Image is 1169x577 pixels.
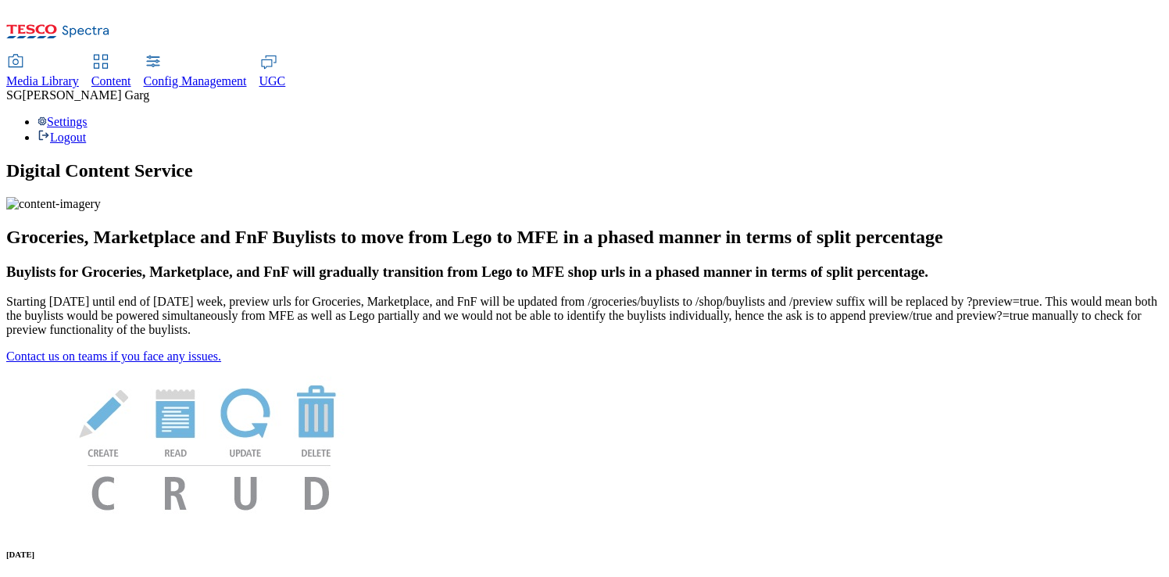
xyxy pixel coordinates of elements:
[6,550,1163,559] h6: [DATE]
[6,56,79,88] a: Media Library
[6,88,22,102] span: SG
[144,56,247,88] a: Config Management
[6,349,221,363] a: Contact us on teams if you face any issues.
[6,263,1163,281] h3: Buylists for Groceries, Marketplace, and FnF will gradually transition from Lego to MFE shop urls...
[38,115,88,128] a: Settings
[6,74,79,88] span: Media Library
[144,74,247,88] span: Config Management
[38,131,86,144] a: Logout
[259,74,286,88] span: UGC
[22,88,149,102] span: [PERSON_NAME] Garg
[6,364,413,527] img: News Image
[6,160,1163,181] h1: Digital Content Service
[6,295,1163,337] p: Starting [DATE] until end of [DATE] week, preview urls for Groceries, Marketplace, and FnF will b...
[6,197,101,211] img: content-imagery
[91,56,131,88] a: Content
[259,56,286,88] a: UGC
[6,227,1163,248] h2: Groceries, Marketplace and FnF Buylists to move from Lego to MFE in a phased manner in terms of s...
[91,74,131,88] span: Content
